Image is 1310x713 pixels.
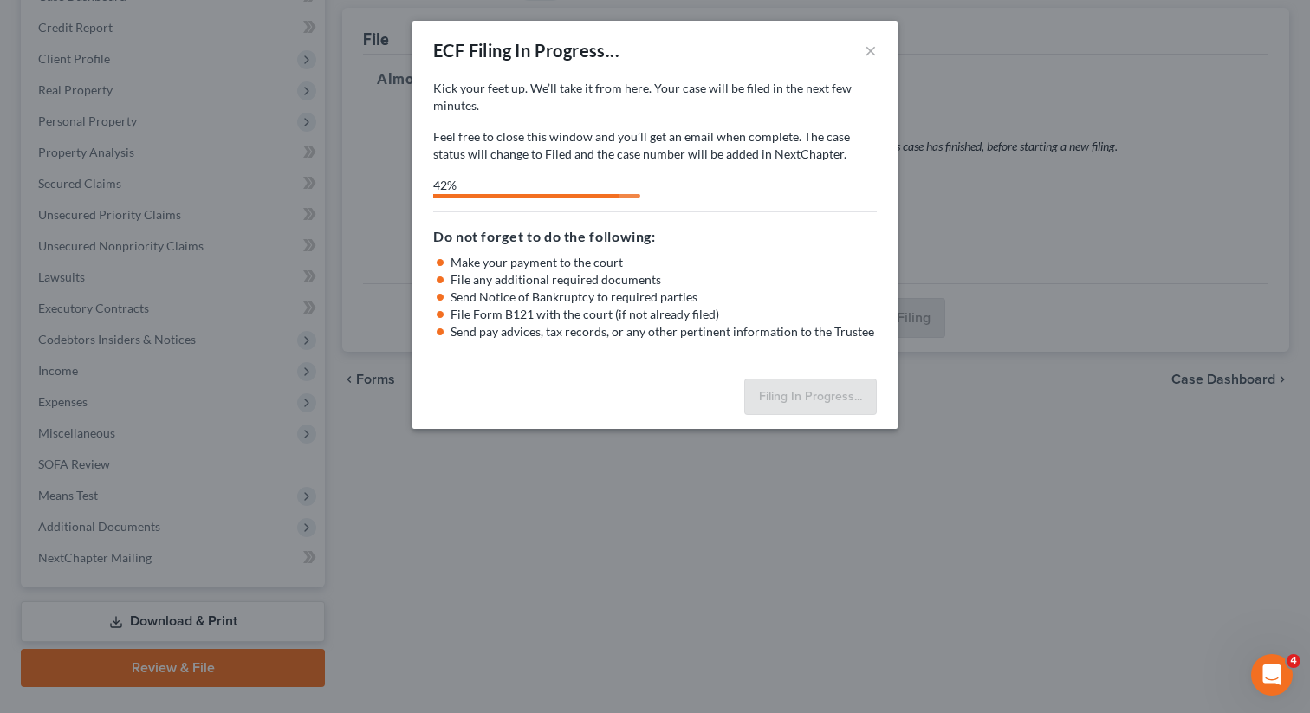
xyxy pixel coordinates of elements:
[433,226,877,247] h5: Do not forget to do the following:
[433,177,619,194] div: 42%
[451,323,877,340] li: Send pay advices, tax records, or any other pertinent information to the Trustee
[433,38,619,62] div: ECF Filing In Progress...
[451,288,877,306] li: Send Notice of Bankruptcy to required parties
[451,271,877,288] li: File any additional required documents
[865,40,877,61] button: ×
[744,379,877,415] button: Filing In Progress...
[433,80,877,114] p: Kick your feet up. We’ll take it from here. Your case will be filed in the next few minutes.
[451,254,877,271] li: Make your payment to the court
[433,128,877,163] p: Feel free to close this window and you’ll get an email when complete. The case status will change...
[451,306,877,323] li: File Form B121 with the court (if not already filed)
[1287,654,1300,668] span: 4
[1251,654,1293,696] iframe: Intercom live chat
